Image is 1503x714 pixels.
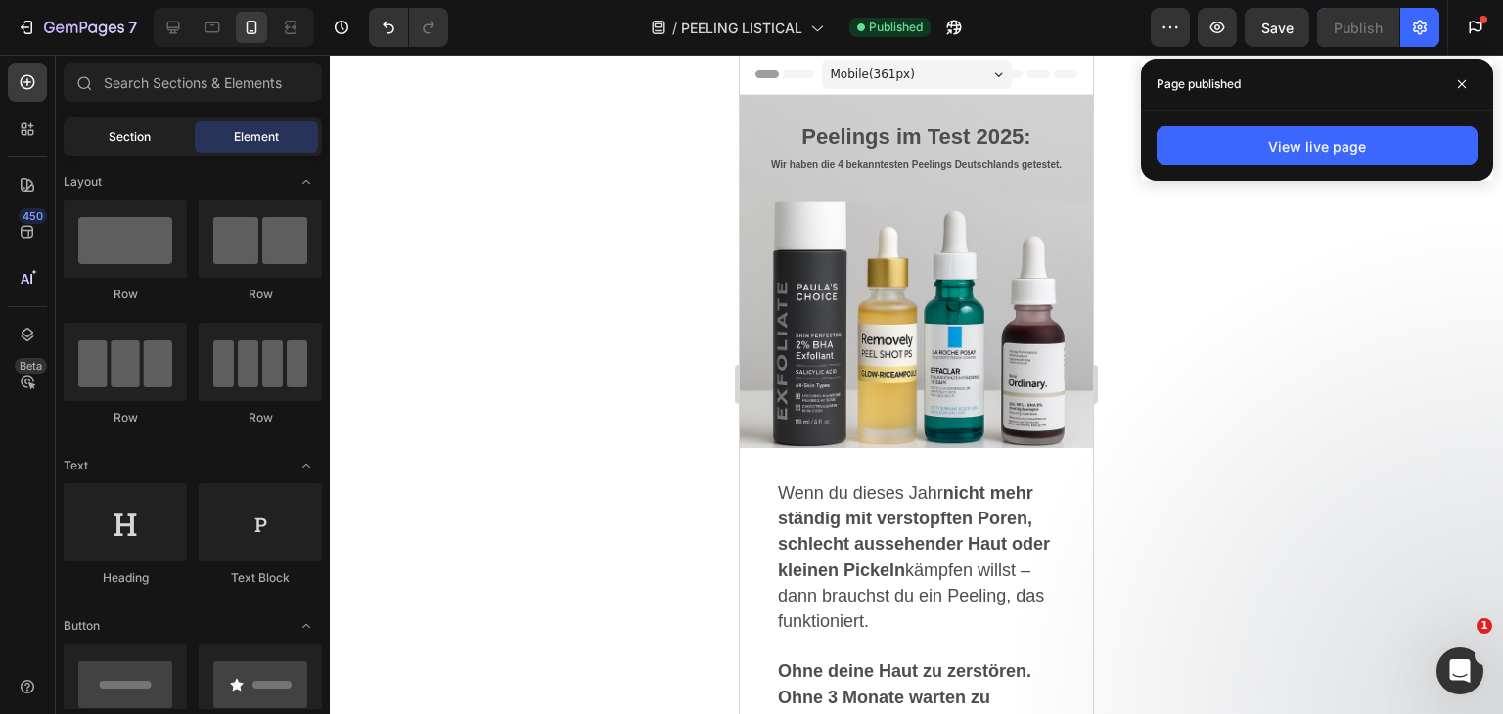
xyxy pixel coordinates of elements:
[1245,8,1309,47] button: Save
[199,569,322,587] div: Text Block
[64,173,102,191] span: Layout
[1317,8,1399,47] button: Publish
[38,606,292,703] strong: Ohne deine Haut zu zerstören. Ohne 3 Monate warten zu müssen. Ohne brennende Chemie.
[109,128,151,146] span: Section
[234,128,279,146] span: Element
[1436,647,1483,694] iframe: Intercom live chat
[740,55,1093,714] iframe: Design area
[19,208,47,224] div: 450
[64,63,322,102] input: Search Sections & Elements
[672,18,677,38] span: /
[369,8,448,47] div: Undo/Redo
[8,8,146,47] button: 7
[869,19,923,36] span: Published
[681,18,802,38] span: PEELING LISTICAL
[291,166,322,198] span: Toggle open
[1334,18,1383,38] div: Publish
[128,16,137,39] p: 7
[64,286,187,303] div: Row
[64,409,187,426] div: Row
[64,457,88,474] span: Text
[1477,618,1492,634] span: 1
[64,617,100,635] span: Button
[15,358,47,374] div: Beta
[1157,126,1478,165] button: View live page
[199,286,322,303] div: Row
[1157,74,1241,94] p: Page published
[199,409,322,426] div: Row
[64,569,187,587] div: Heading
[291,610,322,642] span: Toggle open
[1268,136,1366,156] div: View live page
[1261,20,1294,36] span: Save
[291,450,322,481] span: Toggle open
